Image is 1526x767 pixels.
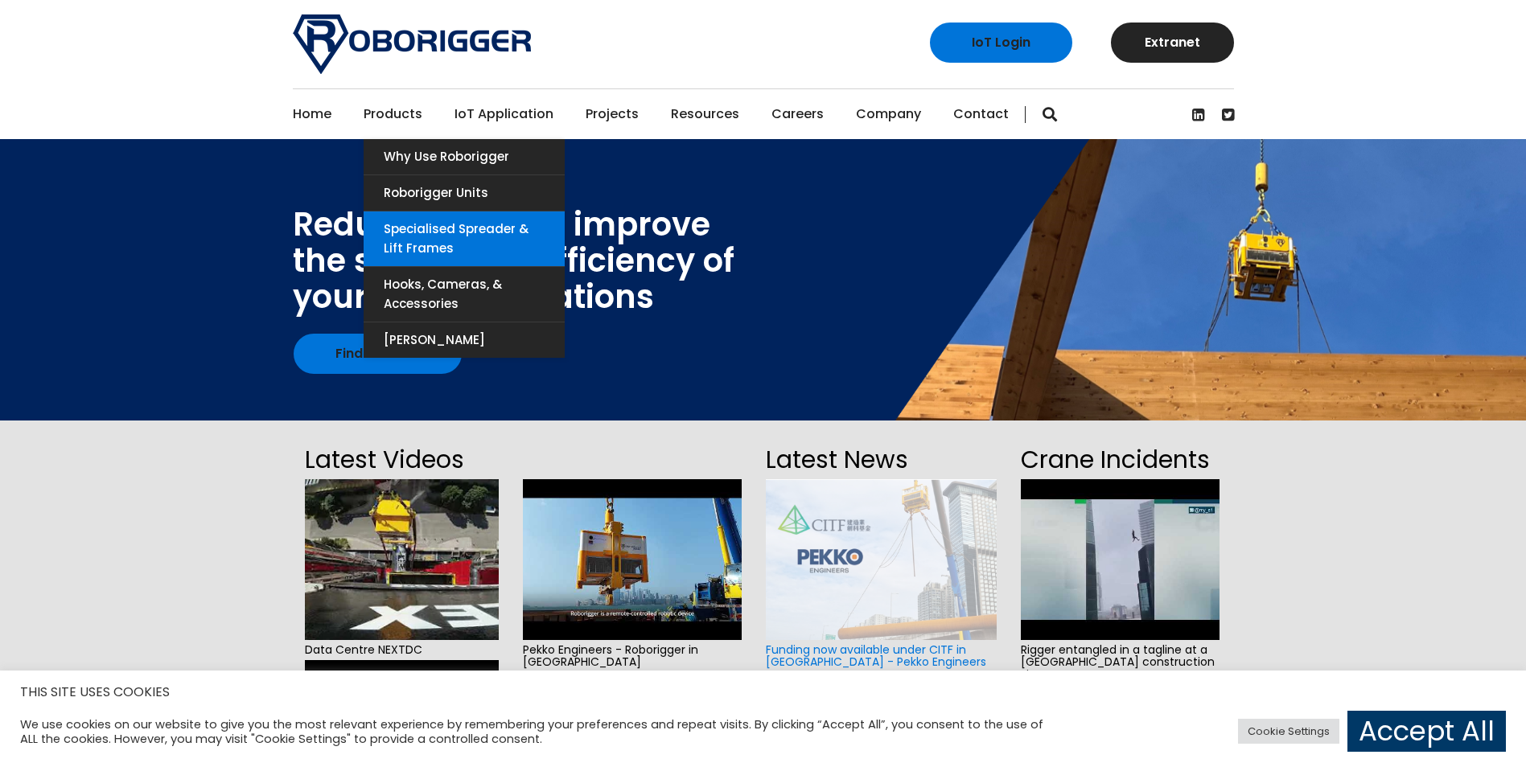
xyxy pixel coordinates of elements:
[364,89,422,139] a: Products
[364,139,565,174] a: Why use Roborigger
[20,682,1506,703] h5: THIS SITE USES COOKIES
[1021,441,1220,479] h2: Crane Incidents
[523,640,742,673] span: Pekko Engineers - Roborigger in [GEOGRAPHIC_DATA]
[930,23,1072,63] a: IoT Login
[771,89,824,139] a: Careers
[364,175,565,211] a: Roborigger Units
[1021,479,1220,640] img: hqdefault.jpg
[294,334,462,374] a: Find out how
[305,441,499,479] h2: Latest Videos
[364,322,565,358] a: [PERSON_NAME]
[856,89,921,139] a: Company
[953,89,1009,139] a: Contact
[293,207,734,315] div: Reduce cost and improve the safety and efficiency of your lifting operations
[766,441,996,479] h2: Latest News
[523,479,742,640] img: hqdefault.jpg
[364,267,565,322] a: Hooks, Cameras, & Accessories
[455,89,553,139] a: IoT Application
[1021,640,1220,685] span: Rigger entangled in a tagline at a [GEOGRAPHIC_DATA] construction site
[20,717,1060,746] div: We use cookies on our website to give you the most relevant experience by remembering your prefer...
[586,89,639,139] a: Projects
[364,211,565,266] a: Specialised Spreader & Lift Frames
[305,640,499,660] span: Data Centre NEXTDC
[1238,719,1339,744] a: Cookie Settings
[1111,23,1234,63] a: Extranet
[305,479,499,640] img: hqdefault.jpg
[671,89,739,139] a: Resources
[766,642,986,670] a: Funding now available under CITF in [GEOGRAPHIC_DATA] - Pekko Engineers
[1347,711,1506,752] a: Accept All
[293,14,531,74] img: Roborigger
[293,89,331,139] a: Home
